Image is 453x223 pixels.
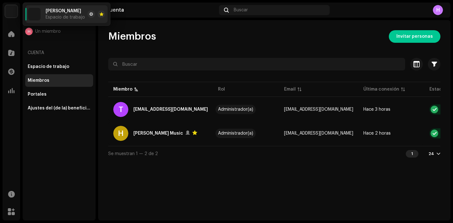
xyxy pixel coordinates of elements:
[5,5,18,18] img: 4d5a508c-c80f-4d99-b7fb-82554657661d
[28,64,69,69] div: Espacio de trabajo
[284,131,353,136] span: hsanabria035@gmail.com
[433,5,443,15] div: H
[234,8,248,13] span: Buscar
[218,131,274,136] span: Administrador(a)
[218,107,274,112] span: Administrador(a)
[284,107,353,112] span: teamalfre@gmail.com
[113,126,128,141] div: H
[363,131,391,136] span: Hace 2 horas
[35,29,61,34] span: Un miembro
[133,106,208,113] div: teamalfre@gmail.com
[108,152,158,156] span: Se muestran 1 — 2 de 2
[108,58,405,70] input: Buscar
[106,8,216,13] div: Cuenta
[25,102,93,114] re-m-nav-item: Ajustes del (de la) beneficiario(a)
[108,30,156,43] span: Miembros
[218,131,253,136] div: Administrador(a)
[284,86,296,92] div: Email
[113,102,128,117] div: T
[218,107,253,112] div: Administrador(a)
[28,8,41,20] img: 4d5a508c-c80f-4d99-b7fb-82554657661d
[363,86,399,92] div: Última conexión
[429,86,445,92] div: Estado
[428,151,434,156] div: 24
[396,30,433,43] span: Invitar personas
[406,150,418,158] div: 1
[389,30,440,43] button: Invitar personas
[28,106,91,111] div: Ajustes del (de la) beneficiario(a)
[46,8,81,14] span: Helen
[25,28,33,35] div: H
[25,88,93,101] re-m-nav-item: Portales
[46,15,85,20] span: Espacio de trabajo
[363,107,390,112] span: Hace 3 horas
[25,45,93,60] re-a-nav-header: Cuenta
[133,130,183,137] div: Helen Music
[113,86,132,92] div: Miembro
[25,74,93,87] re-m-nav-item: Miembros
[28,78,49,83] div: Miembros
[25,60,93,73] re-m-nav-item: Espacio de trabajo
[28,92,47,97] div: Portales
